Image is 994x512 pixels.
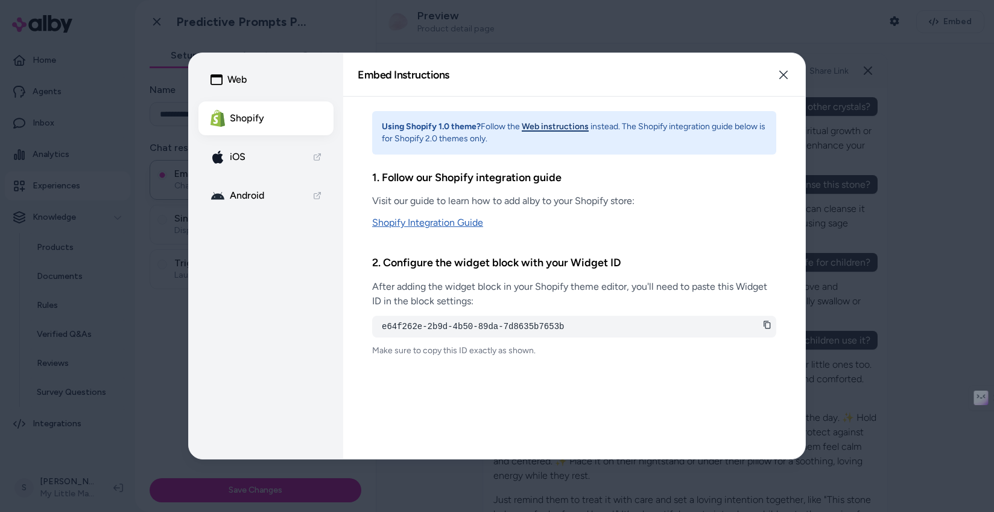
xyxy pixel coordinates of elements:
a: Shopify Integration Guide [372,216,776,230]
img: apple-icon [211,150,225,164]
h2: Embed Instructions [358,69,449,80]
p: Follow the instead. The Shopify integration guide below is for Shopify 2.0 themes only. [382,121,767,145]
button: Shopify [198,101,334,135]
p: Make sure to copy this ID exactly as shown. [372,345,776,357]
img: android [211,188,225,203]
strong: Using Shopify 1.0 theme? [382,121,481,132]
h3: 2. Configure the widget block with your Widget ID [372,254,776,272]
p: Visit our guide to learn how to add alby to your Shopify store: [372,194,776,208]
h3: 1. Follow our Shopify integration guide [372,169,776,187]
button: Web [198,63,334,97]
img: Shopify Logo [211,110,225,126]
p: After adding the widget block in your Shopify theme editor, you'll need to paste this Widget ID i... [372,280,776,309]
pre: e64f262e-2b9d-4b50-89da-7d8635b7653b [382,321,767,333]
div: Android [211,188,264,203]
a: apple-icon iOS [198,140,334,174]
a: android Android [198,179,334,213]
div: iOS [211,150,245,164]
button: Web instructions [522,121,589,133]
